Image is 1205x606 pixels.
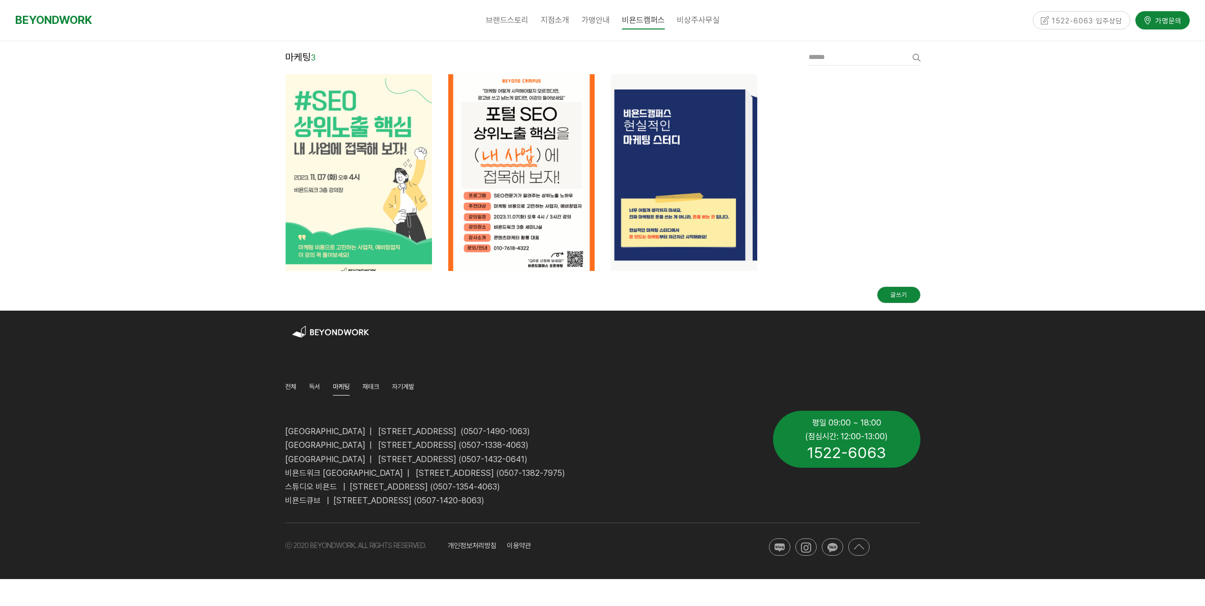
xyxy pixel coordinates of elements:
[362,381,379,395] a: 재테크
[812,418,881,428] span: 평일 09:00 ~ 18:00
[677,15,720,25] span: 비상주사무실
[285,383,296,390] span: 전체
[807,443,886,462] span: 1522-6063
[671,8,726,33] a: 비상주사무실
[616,8,671,33] a: 비욘드캠퍼스
[480,8,535,33] a: 브랜드스토리
[362,383,379,390] span: 재테크
[877,287,920,303] a: 글쓰기
[285,427,530,436] span: [GEOGRAPHIC_DATA] | [STREET_ADDRESS] (0507-1490-1063)
[392,383,414,390] span: 자기계발
[392,381,414,395] a: 자기계발
[309,381,320,395] a: 독서
[333,383,350,390] span: 마케팅
[448,541,531,550] span: 개인정보처리방침 이용약관
[805,432,888,441] span: (점심시간: 12:00-13:00)
[285,49,316,66] header: 마케팅
[1135,11,1190,29] a: 가맹문의
[1152,15,1182,25] span: 가맹문의
[575,8,616,33] a: 가맹안내
[15,11,92,29] a: BEYONDWORK
[622,11,665,29] span: 비욘드캠퍼스
[285,468,565,478] span: 비욘드워크 [GEOGRAPHIC_DATA] | [STREET_ADDRESS] (0507-1382-7975)
[541,15,569,25] span: 지점소개
[486,15,529,25] span: 브랜드스토리
[285,541,426,550] span: ⓒ 2020 BEYONDWORK. ALL RIGHTS RESERVED.
[311,53,316,63] em: 3
[285,496,484,505] span: 비욘드큐브 | [STREET_ADDRESS] (0507-1420-8063)
[285,381,296,395] a: 전체
[285,482,500,492] span: 스튜디오 비욘드 | [STREET_ADDRESS] (0507-1354-4063)
[581,15,610,25] span: 가맹안내
[535,8,575,33] a: 지점소개
[285,440,529,450] span: [GEOGRAPHIC_DATA] | [STREET_ADDRESS] (0507-1338-4063)
[285,454,528,464] span: [GEOGRAPHIC_DATA] | [STREET_ADDRESS] (0507-1432-0641)
[333,381,350,396] a: 마케팅
[309,383,320,390] span: 독서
